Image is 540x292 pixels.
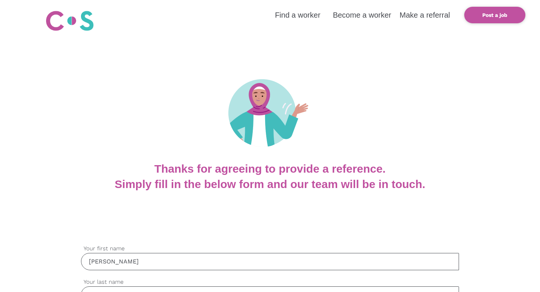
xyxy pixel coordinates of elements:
b: Simply fill in the below form and our team will be in touch. [115,178,425,190]
a: Become a worker [333,11,391,19]
label: Your last name [81,278,459,286]
a: Make a referral [400,11,450,19]
a: Post a job [464,7,525,23]
a: Find a worker [275,11,320,19]
label: Your first name [81,244,459,253]
b: Thanks for agreeing to provide a reference. [154,163,386,175]
b: Post a job [482,12,507,18]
